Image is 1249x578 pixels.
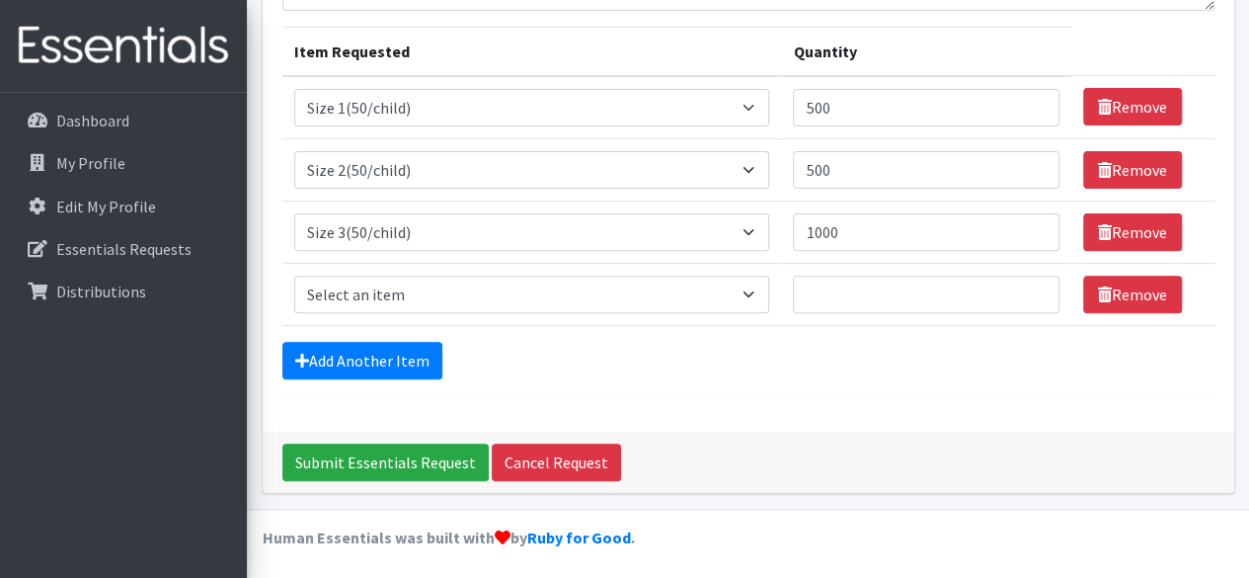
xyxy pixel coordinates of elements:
[56,282,146,301] p: Distributions
[8,101,239,140] a: Dashboard
[8,272,239,311] a: Distributions
[1083,88,1182,125] a: Remove
[56,111,129,130] p: Dashboard
[282,342,442,379] a: Add Another Item
[282,27,782,76] th: Item Requested
[1083,276,1182,313] a: Remove
[492,444,621,481] a: Cancel Request
[56,239,192,259] p: Essentials Requests
[8,187,239,226] a: Edit My Profile
[8,13,239,79] img: HumanEssentials
[781,27,1070,76] th: Quantity
[8,229,239,269] a: Essentials Requests
[56,153,125,173] p: My Profile
[1083,213,1182,251] a: Remove
[1083,151,1182,189] a: Remove
[56,197,156,216] p: Edit My Profile
[282,444,489,481] input: Submit Essentials Request
[8,143,239,183] a: My Profile
[527,528,631,547] a: Ruby for Good
[263,528,635,547] strong: Human Essentials was built with by .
